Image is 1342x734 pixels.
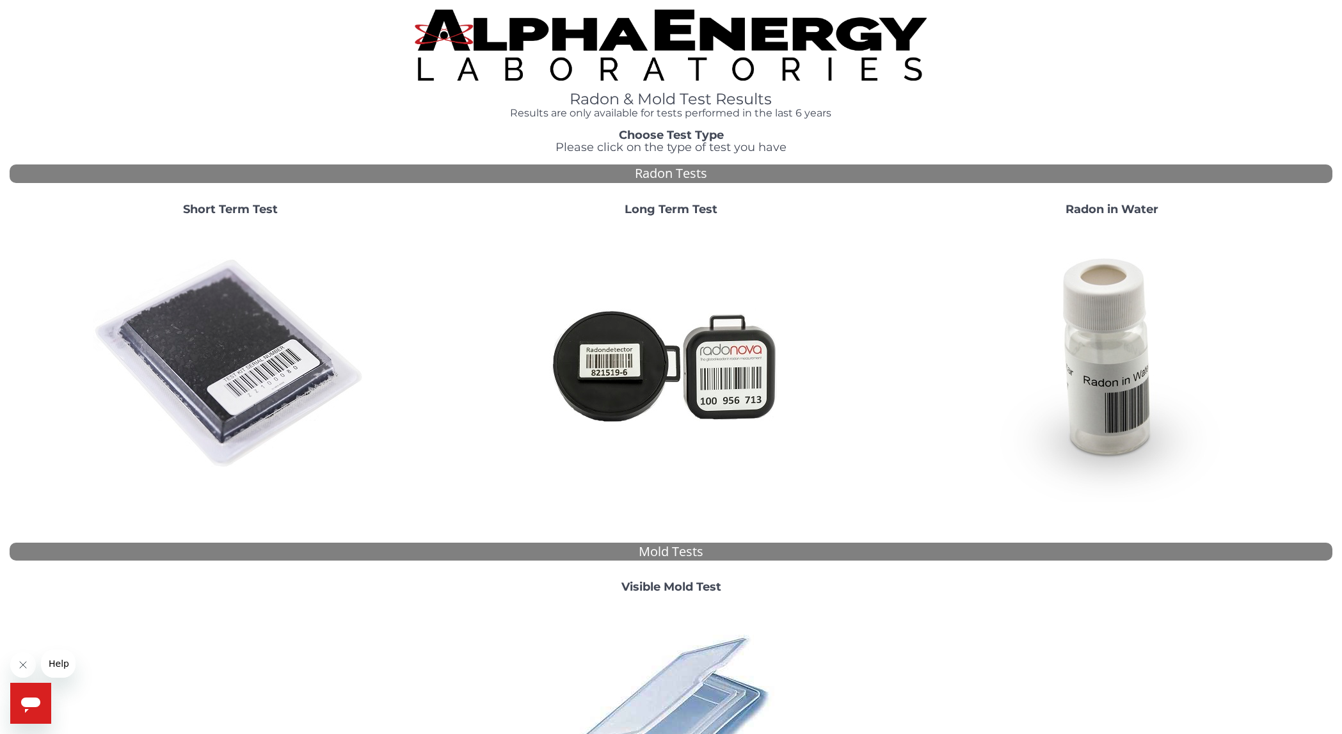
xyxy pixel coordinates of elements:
[534,227,809,502] img: Radtrak2vsRadtrak3.jpg
[10,652,36,678] iframe: Close message
[10,164,1332,183] div: Radon Tests
[10,543,1332,561] div: Mold Tests
[406,108,936,119] h4: Results are only available for tests performed in the last 6 years
[183,202,278,216] strong: Short Term Test
[1066,202,1158,216] strong: Radon in Water
[415,10,927,81] img: TightCrop.jpg
[619,128,724,142] strong: Choose Test Type
[621,580,721,594] strong: Visible Mold Test
[406,91,936,108] h1: Radon & Mold Test Results
[625,202,717,216] strong: Long Term Test
[93,227,368,502] img: ShortTerm.jpg
[975,227,1250,502] img: RadoninWater.jpg
[10,683,51,724] iframe: Button to launch messaging window
[555,140,787,154] span: Please click on the type of test you have
[41,650,76,678] iframe: Message from company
